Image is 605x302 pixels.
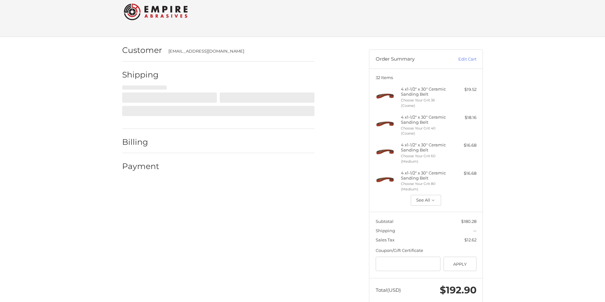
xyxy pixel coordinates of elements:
span: Subtotal [376,219,394,224]
span: $180.28 [461,219,476,224]
h4: 4 x 1-1/2" x 30" Ceramic Sanding Belt [401,114,450,125]
div: $16.68 [451,142,476,149]
h4: 4 x 1-1/2" x 30" Ceramic Sanding Belt [401,170,450,181]
li: Choose Your Grit 60 (Medium) [401,153,450,164]
button: See All [411,195,441,206]
h2: Billing [122,137,159,147]
li: Choose Your Grit 80 (Medium) [401,181,450,192]
li: Choose Your Grit 36 (Coarse) [401,98,450,108]
span: $192.90 [440,284,476,296]
div: $16.68 [451,170,476,177]
a: Edit Cart [444,56,476,63]
h2: Customer [122,45,162,55]
span: Total (USD) [376,287,401,293]
li: Choose Your Grit 40 (Coarse) [401,126,450,136]
span: $12.62 [464,237,476,242]
h3: 32 Items [376,75,476,80]
div: $19.52 [451,86,476,93]
h4: 4 x 1-1/2" x 30" Ceramic Sanding Belt [401,142,450,153]
h2: Shipping [122,70,159,80]
span: Sales Tax [376,237,395,242]
div: $18.16 [451,114,476,121]
h4: 4 x 1-1/2" x 30" Ceramic Sanding Belt [401,86,450,97]
button: Apply [444,257,476,271]
h3: Order Summary [376,56,444,63]
h2: Payment [122,161,159,171]
div: [EMAIL_ADDRESS][DOMAIN_NAME] [168,48,308,55]
div: Coupon/Gift Certificate [376,247,476,254]
input: Gift Certificate or Coupon Code [376,257,441,271]
span: -- [473,228,476,233]
span: Shipping [376,228,395,233]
